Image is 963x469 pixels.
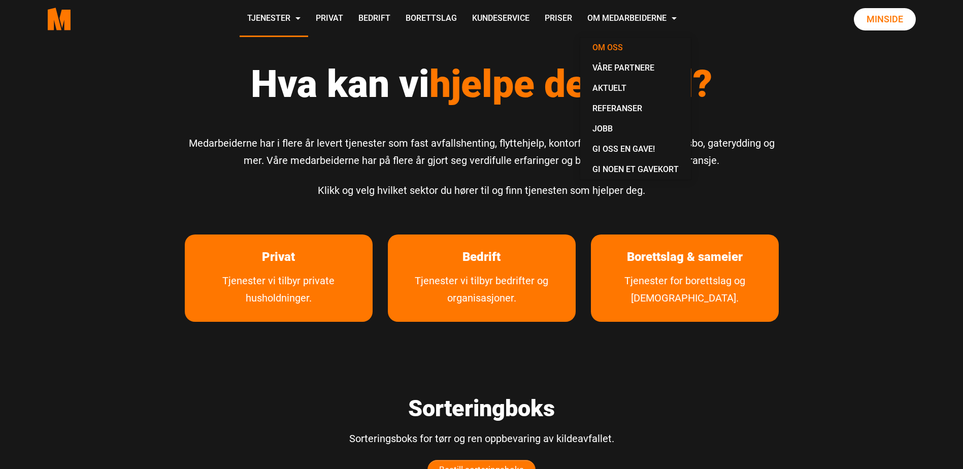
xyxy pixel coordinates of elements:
h1: Hva kan vi [185,61,779,107]
a: Gi noen et gavekort [584,159,687,180]
a: Om Medarbeiderne [580,1,684,37]
p: Medarbeiderne har i flere år levert tjenester som fast avfallshenting, flyttehjelp, kontorflyttin... [185,135,779,169]
a: Referanser [584,98,687,119]
a: Tjenester for borettslag og sameier [591,272,779,322]
a: les mer om Privat [247,234,310,280]
a: Minside [854,8,916,30]
a: Tjenester vi tilbyr bedrifter og organisasjoner [388,272,576,322]
a: Tjenester [240,1,308,37]
a: Om oss [584,38,687,58]
a: Priser [537,1,580,37]
a: Våre partnere [584,58,687,78]
a: Bedrift [351,1,398,37]
a: Tjenester vi tilbyr private husholdninger [185,272,373,322]
a: Les mer om Borettslag & sameier [612,234,758,280]
p: Klikk og velg hvilket sektor du hører til og finn tjenesten som hjelper deg. [185,182,779,199]
a: Gi oss en gave! [584,139,687,159]
a: Aktuelt [584,78,687,98]
h2: Sorteringboks [8,395,955,422]
a: Kundeservice [464,1,537,37]
a: Jobb [584,119,687,139]
a: les mer om Bedrift [447,234,516,280]
a: Privat [308,1,351,37]
span: hjelpe deg med? [429,61,712,106]
a: Borettslag [398,1,464,37]
p: Sorteringsboks for tørr og ren oppbevaring av kildeavfallet. [8,430,955,447]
